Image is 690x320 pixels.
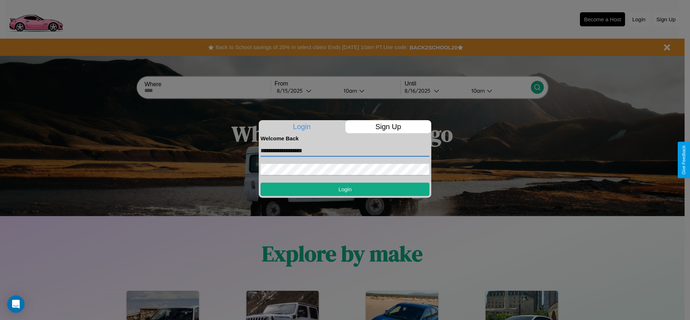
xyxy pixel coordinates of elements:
[7,295,25,313] div: Open Intercom Messenger
[345,120,432,133] p: Sign Up
[259,120,345,133] p: Login
[261,135,429,141] h4: Welcome Back
[681,145,686,175] div: Give Feedback
[261,183,429,196] button: Login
